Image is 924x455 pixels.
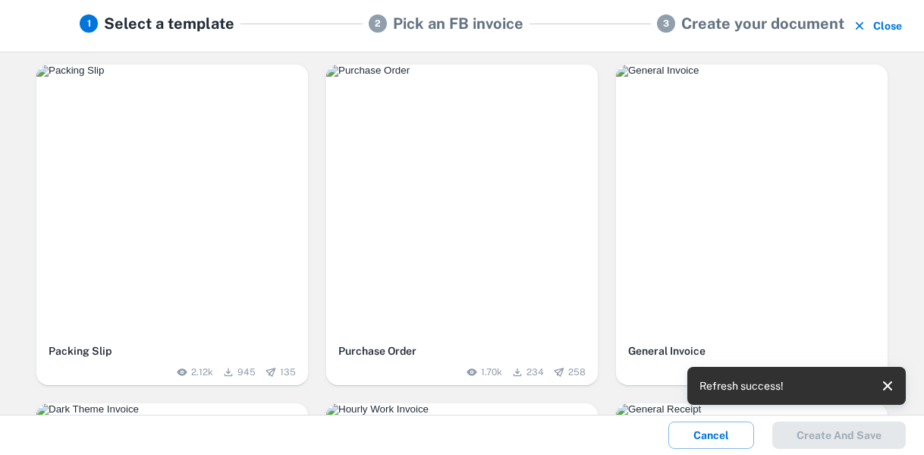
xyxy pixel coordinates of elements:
[616,403,888,416] img: General Receipt
[393,12,523,35] h5: Pick an FB invoice
[36,65,308,385] button: Packing SlipPacking Slip2.12k945135
[326,65,598,385] button: Purchase OrderPurchase Order1.70k234258
[237,365,256,379] span: 945
[191,365,213,379] span: 2.12k
[663,18,669,29] text: 3
[774,365,794,379] span: 1.01k
[375,18,381,29] text: 2
[481,365,502,379] span: 1.70k
[338,343,586,359] h6: Purchase Order
[858,365,875,379] span: 245
[326,403,598,416] img: Hourly Work Invoice
[628,343,875,359] h6: General Invoice
[850,12,906,39] button: Close
[819,365,834,379] span: 157
[87,18,91,29] text: 1
[36,403,308,416] img: Dark Theme Invoice
[49,343,296,359] h6: Packing Slip
[875,374,900,398] button: close
[36,65,308,77] img: Packing Slip
[668,422,754,449] button: Cancel
[104,12,234,35] h5: Select a template
[681,12,844,35] h5: Create your document
[280,365,296,379] span: 135
[699,371,784,400] div: Refresh success!
[326,65,598,77] img: Purchase Order
[616,65,888,385] button: General InvoiceGeneral Invoice1.01k157245
[568,365,586,379] span: 258
[616,65,888,77] img: General Invoice
[526,365,544,379] span: 234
